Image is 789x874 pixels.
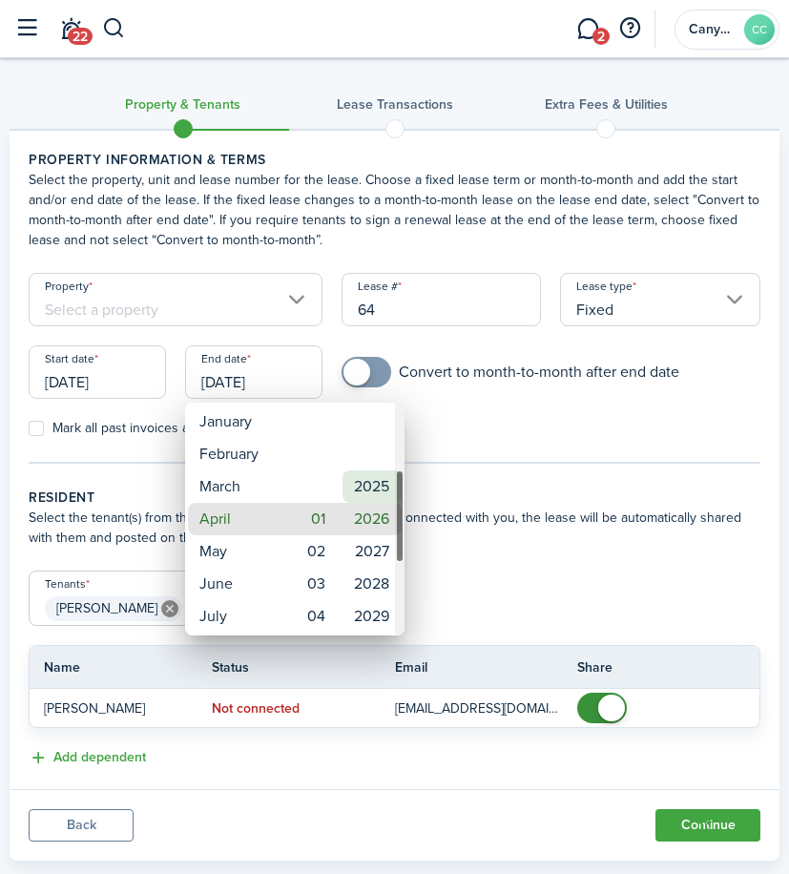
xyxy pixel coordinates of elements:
mbsc-wheel-item: 2027 [343,535,402,568]
mbsc-wheel-item: 01 [290,503,337,535]
mbsc-wheel-item: 2026 [343,503,402,535]
mbsc-wheel-item: May [188,535,284,568]
mbsc-wheel-item: April [188,503,284,535]
mbsc-wheel: Month [185,403,287,635]
mbsc-wheel-item: June [188,568,284,600]
mbsc-wheel-item: 2028 [343,568,402,600]
mbsc-wheel-item: 2025 [343,470,402,503]
mbsc-wheel-item: 2029 [343,600,402,633]
mbsc-wheel-item: 04 [290,600,337,633]
mbsc-wheel: Day [287,403,340,635]
mbsc-wheel-item: 02 [290,535,337,568]
mbsc-wheel-item: July [188,600,284,633]
mbsc-wheel: Year [340,403,405,635]
mbsc-wheel-item: 03 [290,568,337,600]
mbsc-wheel-item: March [188,470,284,503]
mbsc-wheel-item: February [188,438,284,470]
mbsc-wheel-item: January [188,406,284,438]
